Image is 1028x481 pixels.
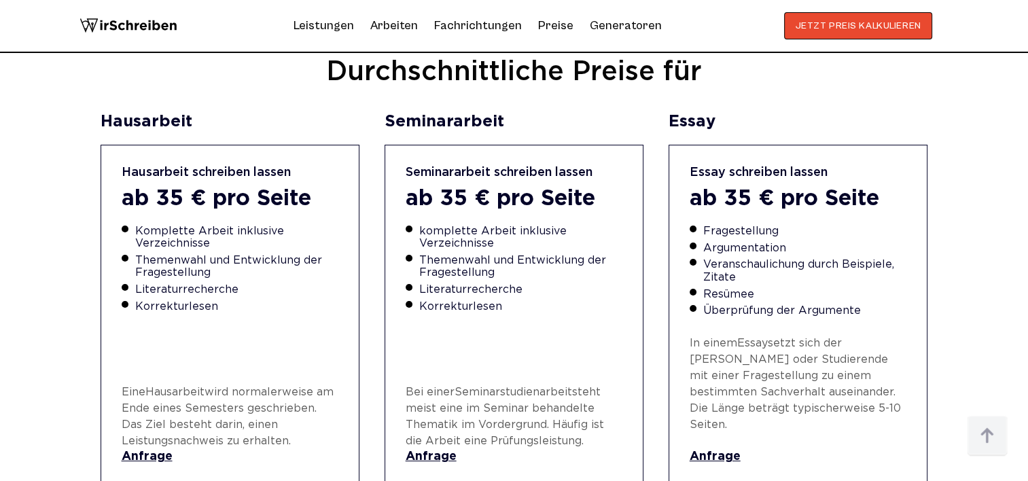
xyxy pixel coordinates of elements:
[434,15,522,37] a: Fachrichtungen
[406,187,623,212] div: ab 35 € pro Seite
[690,336,907,433] p: In einem setzt sich der [PERSON_NAME] oder Studierende mit einer Fragestellung zu einem bestimmte...
[669,113,928,132] div: Essay
[101,113,360,132] div: Hausarbeit
[122,450,339,464] a: Anfrage
[90,56,938,89] h2: Durchschnittliche Preise für
[385,113,644,132] div: Seminararbeit
[122,385,339,450] p: Eine wird normalerweise am Ende eines Semesters geschrieben. Das Ziel besteht darin, einen Leistu...
[590,15,662,37] a: Generatoren
[703,243,907,255] li: Argumentation
[122,166,339,180] div: Hausarbeit schreiben lassen
[122,187,339,212] div: ab 35 € pro Seite
[135,255,339,280] li: Themenwahl und Entwicklung der Fragestellung
[135,301,339,313] li: Korrekturlesen
[135,284,339,296] li: Literaturrecherche
[455,387,572,397] a: Seminarstudienarbeit
[703,259,907,284] li: Veranschaulichung durch Beispiele, Zitate
[967,416,1008,457] img: button top
[703,226,907,238] li: Fragestellung
[406,450,623,464] a: Anfrage
[690,450,907,464] a: Anfrage
[690,187,907,212] div: ab 35 € pro Seite
[294,15,354,37] a: Leistungen
[406,385,623,450] p: Bei einer steht meist eine im Seminar behandelte Thematik im Vordergrund. Häufig ist die Arbeit e...
[690,166,907,180] div: Essay schreiben lassen
[703,289,907,301] li: Resümee
[406,166,623,180] div: Seminararbeit schreiben lassen
[419,226,623,251] li: komplette Arbeit inklusive Verzeichnisse
[419,255,623,280] li: Themenwahl und Entwicklung der Fragestellung
[79,12,177,39] img: logo wirschreiben
[135,226,339,251] li: Komplette Arbeit inklusive Verzeichnisse
[737,338,768,349] a: Essay
[145,387,205,397] a: Hausarbeit
[538,18,573,33] a: Preise
[419,301,623,313] li: Korrekturlesen
[419,284,623,296] li: Literaturrecherche
[370,15,418,37] a: Arbeiten
[784,12,933,39] button: JETZT PREIS KALKULIEREN
[703,305,907,317] li: Überprüfung der Argumente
